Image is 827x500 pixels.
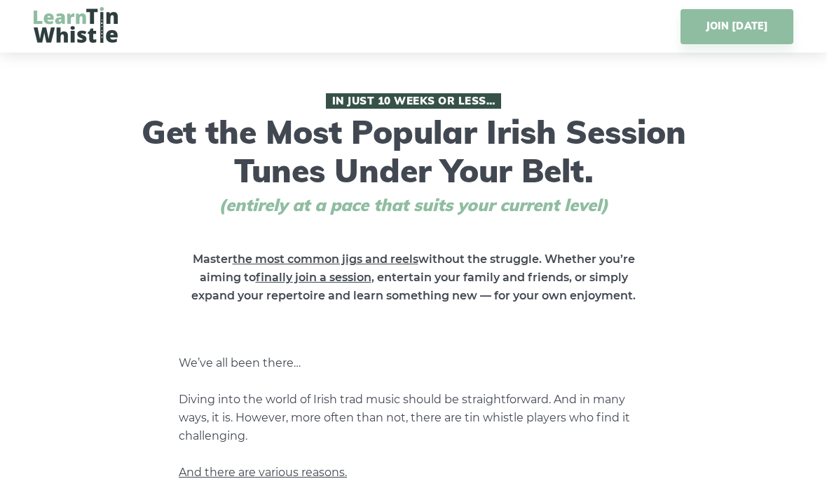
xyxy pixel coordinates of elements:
span: In Just 10 Weeks or Less… [326,93,501,109]
a: JOIN [DATE] [681,9,793,44]
h1: Get the Most Popular Irish Session Tunes Under Your Belt. [137,93,690,215]
span: And there are various reasons. [179,466,347,479]
img: LearnTinWhistle.com [34,7,118,43]
span: (entirely at a pace that suits your current level) [193,195,634,215]
strong: Master without the struggle. Whether you’re aiming to , entertain your family and friends, or sim... [191,252,636,302]
span: finally join a session [256,271,371,284]
span: the most common jigs and reels [233,252,418,266]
